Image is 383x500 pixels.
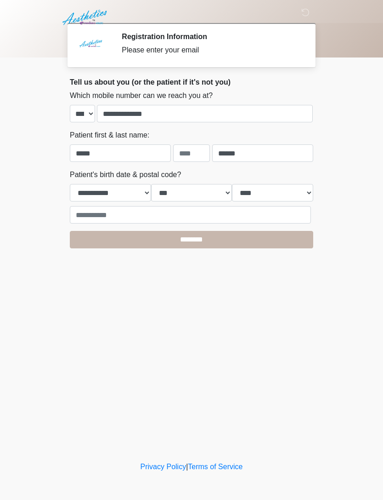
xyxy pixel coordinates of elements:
img: Agent Avatar [77,32,104,60]
label: Patient's birth date & postal code? [70,169,181,180]
a: Privacy Policy [141,463,186,471]
div: Please enter your email [122,45,299,56]
img: Aesthetics by Emediate Cure Logo [61,7,111,28]
label: Patient first & last name: [70,130,149,141]
h2: Registration Information [122,32,299,41]
label: Which mobile number can we reach you at? [70,90,213,101]
a: Terms of Service [188,463,242,471]
h2: Tell us about you (or the patient if it's not you) [70,78,313,86]
a: | [186,463,188,471]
